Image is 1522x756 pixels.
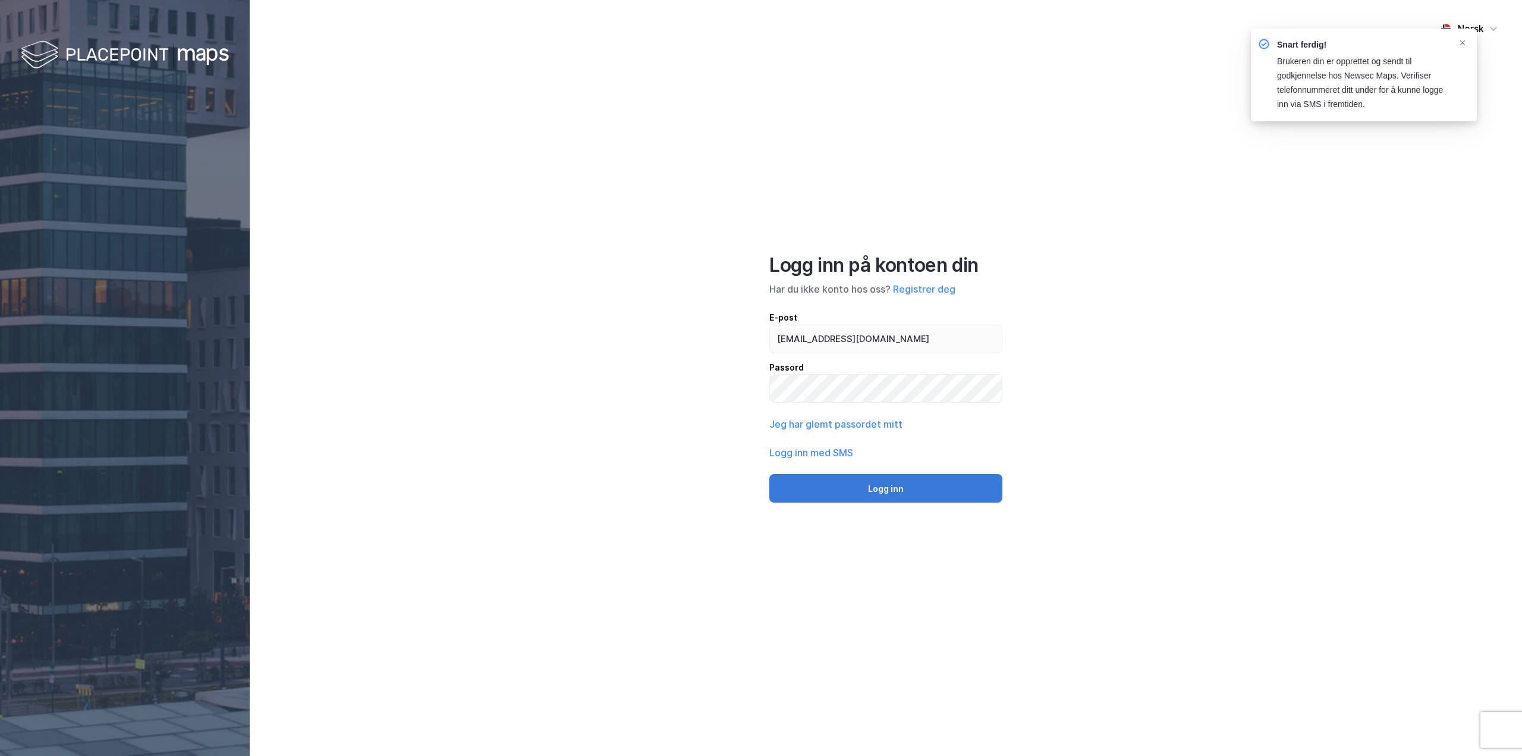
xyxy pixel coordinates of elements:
div: Snart ferdig! [1277,38,1448,52]
div: Brukeren din er opprettet og sendt til godkjennelse hos Newsec Maps. Verifiser telefonnummeret di... [1277,55,1448,112]
iframe: Chat Widget [1463,699,1522,756]
div: Norsk [1458,21,1484,36]
img: logo-white.f07954bde2210d2a523dddb988cd2aa7.svg [21,38,229,73]
button: Logg inn med SMS [769,446,853,460]
button: Jeg har glemt passordet mitt [769,417,902,431]
div: Har du ikke konto hos oss? [769,282,1002,296]
button: Logg inn [769,474,1002,503]
div: E-post [769,310,1002,325]
div: Kontrollprogram for chat [1463,699,1522,756]
button: Registrer deg [893,282,955,296]
div: Logg inn på kontoen din [769,253,1002,277]
div: Passord [769,360,1002,375]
